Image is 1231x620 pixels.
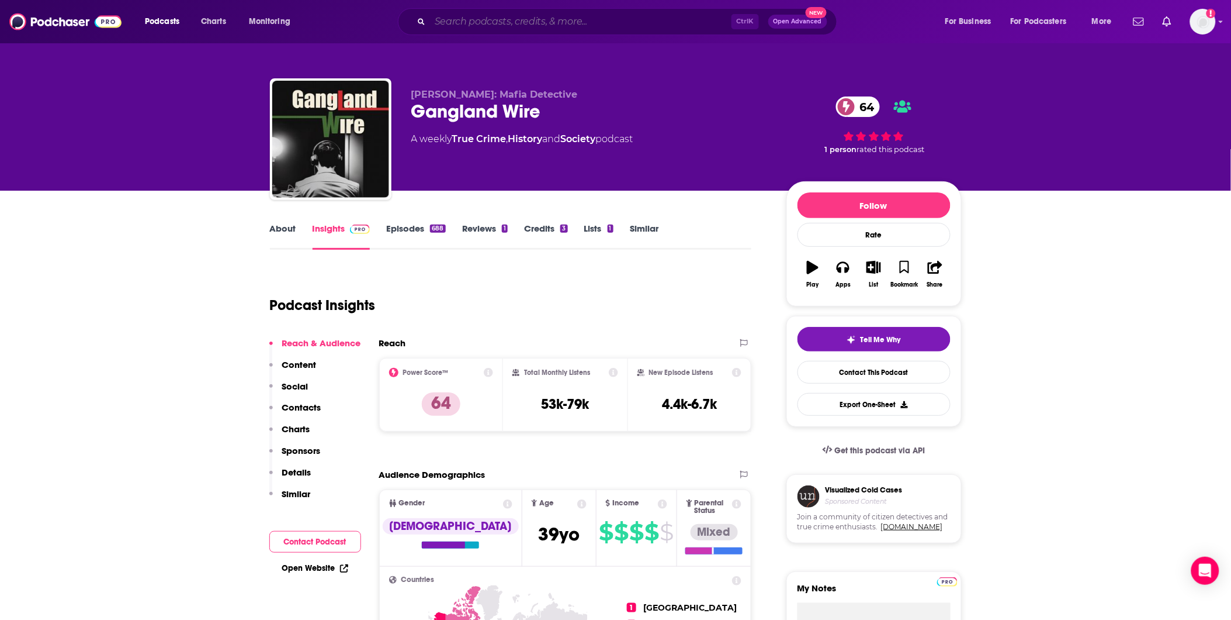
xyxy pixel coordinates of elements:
[828,253,858,295] button: Apps
[270,297,376,314] h1: Podcast Insights
[1011,13,1067,30] span: For Podcasters
[272,81,389,198] img: Gangland Wire
[797,327,951,352] button: tell me why sparkleTell Me Why
[630,223,658,250] a: Similar
[927,281,943,288] div: Share
[430,12,731,31] input: Search podcasts, credits, & more...
[797,583,951,603] label: My Notes
[797,253,828,295] button: Play
[861,335,901,345] span: Tell Me Why
[881,522,943,531] a: [DOMAIN_NAME]
[383,518,519,535] div: [DEMOGRAPHIC_DATA]
[937,577,958,587] img: Podchaser Pro
[836,97,880,117] a: 64
[502,225,508,233] div: 1
[662,395,717,413] h3: 4.4k-6.7k
[695,500,730,515] span: Parental Status
[9,11,122,33] img: Podchaser - Follow, Share and Rate Podcasts
[612,500,639,507] span: Income
[937,576,958,587] a: Pro website
[411,132,633,146] div: A weekly podcast
[1003,12,1084,31] button: open menu
[201,13,226,30] span: Charts
[1129,12,1149,32] a: Show notifications dropdown
[409,8,848,35] div: Search podcasts, credits, & more...
[399,500,425,507] span: Gender
[560,225,567,233] div: 3
[462,223,508,250] a: Reviews1
[584,223,613,250] a: Lists1
[615,523,629,542] span: $
[269,467,311,488] button: Details
[645,523,659,542] span: $
[599,523,613,542] span: $
[691,524,738,540] div: Mixed
[241,12,306,31] button: open menu
[858,253,889,295] button: List
[403,368,449,377] h2: Power Score™
[1092,13,1112,30] span: More
[825,145,857,154] span: 1 person
[768,15,827,29] button: Open AdvancedNew
[430,225,445,233] div: 688
[731,14,759,29] span: Ctrl K
[282,488,311,500] p: Similar
[313,223,370,250] a: InsightsPodchaser Pro
[379,469,486,480] h2: Audience Demographics
[649,368,713,377] h2: New Episode Listens
[282,423,310,435] p: Charts
[797,361,951,384] a: Contact This Podcast
[627,603,636,612] span: 1
[350,225,370,234] img: Podchaser Pro
[401,576,435,584] span: Countries
[561,133,596,144] a: Society
[1190,9,1216,35] button: Show profile menu
[508,133,543,144] a: History
[857,145,925,154] span: rated this podcast
[1191,557,1219,585] div: Open Intercom Messenger
[270,223,296,250] a: About
[543,133,561,144] span: and
[411,89,578,100] span: [PERSON_NAME]: Mafia Detective
[797,393,951,416] button: Export One-Sheet
[269,359,317,381] button: Content
[269,531,361,553] button: Contact Podcast
[379,337,406,349] h2: Reach
[282,445,321,456] p: Sponsors
[282,359,317,370] p: Content
[797,192,951,218] button: Follow
[835,281,851,288] div: Apps
[524,223,567,250] a: Credits3
[920,253,950,295] button: Share
[282,467,311,478] p: Details
[386,223,445,250] a: Episodes688
[608,225,613,233] div: 1
[282,337,361,349] p: Reach & Audience
[1084,12,1126,31] button: open menu
[774,19,822,25] span: Open Advanced
[282,563,348,573] a: Open Website
[834,446,925,456] span: Get this podcast via API
[541,395,589,413] h3: 53k-79k
[269,337,361,359] button: Reach & Audience
[1190,9,1216,35] span: Logged in as SusanHershberg
[249,13,290,30] span: Monitoring
[630,523,644,542] span: $
[137,12,195,31] button: open menu
[1206,9,1216,18] svg: Add a profile image
[797,223,951,247] div: Rate
[1158,12,1176,32] a: Show notifications dropdown
[806,7,827,18] span: New
[282,402,321,413] p: Contacts
[890,281,918,288] div: Bookmark
[786,474,962,571] a: Visualized Cold CasesSponsored ContentJoin a community of citizen detectives and true crime enthu...
[660,523,674,542] span: $
[507,133,508,144] span: ,
[826,485,903,495] h3: Visualized Cold Cases
[797,512,951,532] span: Join a community of citizen detectives and true crime enthusiasts.
[269,381,308,402] button: Social
[524,368,590,377] h2: Total Monthly Listens
[269,423,310,445] button: Charts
